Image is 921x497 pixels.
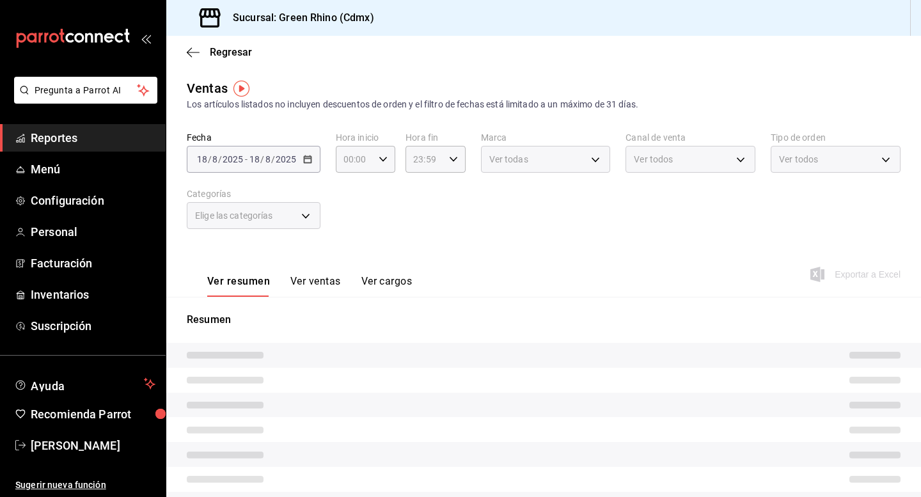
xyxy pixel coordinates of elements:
a: Pregunta a Parrot AI [9,93,157,106]
img: Tooltip marker [233,81,249,97]
span: Elige las categorías [195,209,273,222]
input: -- [249,154,260,164]
span: Facturación [31,255,155,272]
div: Los artículos listados no incluyen descuentos de orden y el filtro de fechas está limitado a un m... [187,98,901,111]
button: Pregunta a Parrot AI [14,77,157,104]
span: Inventarios [31,286,155,303]
span: Menú [31,161,155,178]
span: Regresar [210,46,252,58]
span: / [260,154,264,164]
button: Ver resumen [207,275,270,297]
span: [PERSON_NAME] [31,437,155,454]
span: Pregunta a Parrot AI [35,84,138,97]
input: ---- [222,154,244,164]
span: Reportes [31,129,155,146]
div: navigation tabs [207,275,412,297]
input: -- [212,154,218,164]
span: Sugerir nueva función [15,478,155,492]
button: Regresar [187,46,252,58]
span: / [218,154,222,164]
label: Hora fin [405,133,465,142]
span: Ver todas [489,153,528,166]
span: Ayuda [31,376,139,391]
input: -- [196,154,208,164]
span: Ver todos [634,153,673,166]
span: Ver todos [779,153,818,166]
span: Recomienda Parrot [31,406,155,423]
span: - [245,154,248,164]
button: Ver cargos [361,275,413,297]
input: -- [265,154,271,164]
label: Marca [481,133,611,142]
h3: Sucursal: Green Rhino (Cdmx) [223,10,374,26]
label: Hora inicio [336,133,395,142]
label: Categorías [187,189,320,198]
div: Ventas [187,79,228,98]
span: Suscripción [31,317,155,335]
span: Personal [31,223,155,241]
span: / [208,154,212,164]
input: ---- [275,154,297,164]
label: Fecha [187,133,320,142]
label: Tipo de orden [771,133,901,142]
button: open_drawer_menu [141,33,151,43]
button: Ver ventas [290,275,341,297]
span: / [271,154,275,164]
span: Configuración [31,192,155,209]
p: Resumen [187,312,901,327]
label: Canal de venta [626,133,755,142]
